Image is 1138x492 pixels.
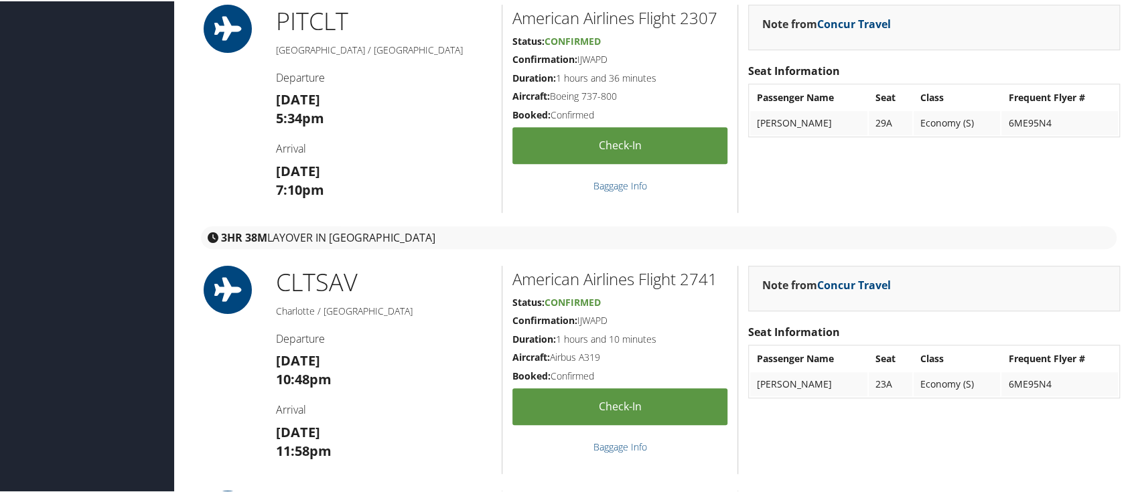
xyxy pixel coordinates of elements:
td: 23A [869,371,912,395]
th: Frequent Flyer # [1001,345,1118,370]
a: Check-in [512,126,727,163]
strong: Duration: [512,70,556,83]
h2: American Airlines Flight 2307 [512,5,727,28]
h5: [GEOGRAPHIC_DATA] / [GEOGRAPHIC_DATA] [276,42,492,56]
h5: Confirmed [512,368,727,382]
th: Passenger Name [750,84,867,108]
th: Class [914,345,1001,370]
h5: 1 hours and 36 minutes [512,70,727,84]
th: Class [914,84,1001,108]
h2: American Airlines Flight 2741 [512,266,727,289]
strong: 3HR 38M [221,229,267,244]
h5: Airbus A319 [512,349,727,363]
h5: Charlotte / [GEOGRAPHIC_DATA] [276,303,492,317]
strong: Status: [512,295,545,307]
th: Seat [869,84,912,108]
td: [PERSON_NAME] [750,110,867,134]
h5: IJWAPD [512,313,727,326]
span: Confirmed [545,295,601,307]
strong: 10:48pm [276,369,332,387]
td: 6ME95N4 [1001,371,1118,395]
strong: [DATE] [276,422,320,440]
a: Concur Travel [817,15,891,30]
strong: Seat Information [748,62,840,77]
h5: IJWAPD [512,52,727,65]
th: Passenger Name [750,345,867,370]
strong: [DATE] [276,161,320,179]
strong: Aircraft: [512,88,550,101]
strong: [DATE] [276,89,320,107]
h1: PIT CLT [276,3,492,37]
th: Seat [869,345,912,370]
td: Economy (S) [914,371,1001,395]
td: Economy (S) [914,110,1001,134]
strong: Status: [512,33,545,46]
strong: Note from [762,15,891,30]
strong: Booked: [512,368,551,381]
h4: Arrival [276,140,492,155]
a: Concur Travel [817,276,891,291]
strong: Booked: [512,107,551,120]
td: [PERSON_NAME] [750,371,867,395]
strong: Duration: [512,331,556,344]
span: Confirmed [545,33,601,46]
strong: 5:34pm [276,108,324,126]
h4: Arrival [276,401,492,416]
h4: Departure [276,330,492,345]
h5: 1 hours and 10 minutes [512,331,727,345]
a: Baggage Info [593,439,646,452]
h5: Confirmed [512,107,727,120]
h4: Departure [276,69,492,84]
strong: Confirmation: [512,313,577,325]
h1: CLT SAV [276,264,492,298]
strong: Note from [762,276,891,291]
td: 6ME95N4 [1001,110,1118,134]
strong: Confirmation: [512,52,577,64]
a: Baggage Info [593,178,646,191]
strong: 7:10pm [276,179,324,197]
div: layover in [GEOGRAPHIC_DATA] [201,225,1117,248]
td: 29A [869,110,912,134]
strong: Aircraft: [512,349,550,362]
strong: [DATE] [276,350,320,368]
strong: Seat Information [748,323,840,338]
h5: Boeing 737-800 [512,88,727,102]
a: Check-in [512,387,727,424]
th: Frequent Flyer # [1001,84,1118,108]
strong: 11:58pm [276,440,332,459]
